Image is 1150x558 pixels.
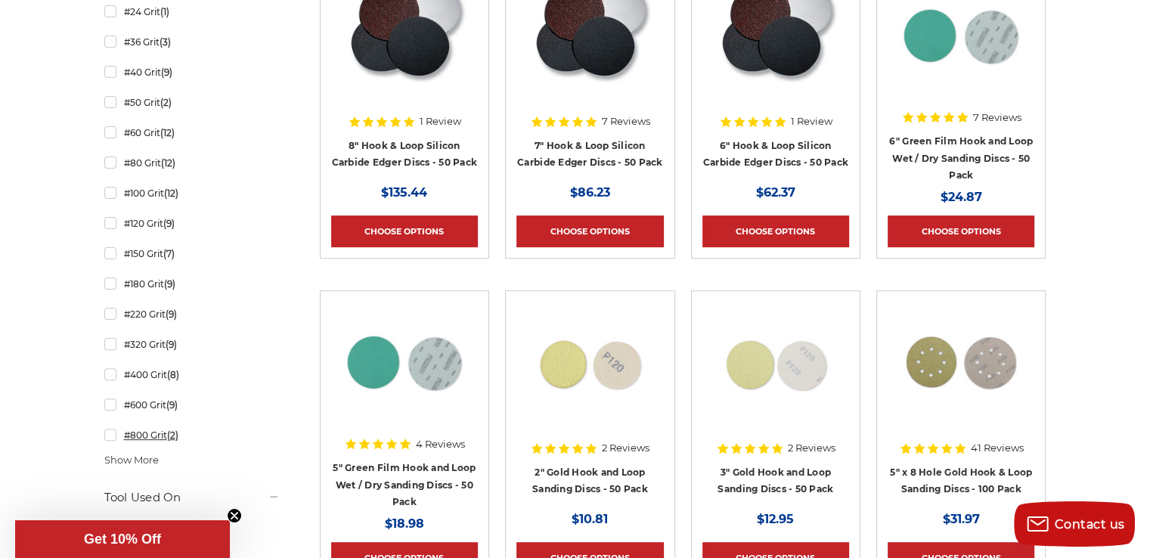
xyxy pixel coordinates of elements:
a: 7" Hook & Loop Silicon Carbide Edger Discs - 50 Pack [517,140,662,169]
span: (12) [160,127,174,138]
a: #80 Grit [104,150,280,176]
span: $62.37 [756,185,795,200]
span: (9) [165,339,176,350]
a: #120 Grit [104,210,280,237]
a: 8" Hook & Loop Silicon Carbide Edger Discs - 50 Pack [332,140,477,169]
span: Get 10% Off [84,532,161,547]
span: (1) [160,6,169,17]
span: (8) [166,369,178,380]
a: #60 Grit [104,119,280,146]
span: (12) [163,188,178,199]
span: 1 Review [420,116,461,126]
a: Orbital Sander / DA [104,515,280,541]
a: 6" Hook & Loop Silicon Carbide Edger Discs - 50 Pack [703,140,848,169]
span: (9) [165,308,176,320]
a: 2 inch hook loop sanding discs gold [516,302,663,448]
span: (9) [166,399,177,411]
a: #100 Grit [104,180,280,206]
button: Close teaser [227,508,242,523]
a: #36 Grit [104,29,280,55]
span: $10.81 [572,512,608,526]
a: Side-by-side 5-inch green film hook and loop sanding disc p60 grit and loop back [331,302,478,448]
a: #150 Grit [104,240,280,267]
span: (7) [163,248,174,259]
span: Show More [104,453,159,468]
a: #50 Grit [104,89,280,116]
span: $24.87 [941,190,982,204]
img: 3 inch gold hook and loop sanding discs [715,302,836,423]
a: #180 Grit [104,271,280,297]
span: $18.98 [385,516,424,531]
span: $31.97 [943,512,980,526]
span: 4 Reviews [416,439,465,449]
span: (2) [166,429,178,441]
a: Choose Options [331,215,478,247]
a: #600 Grit [104,392,280,418]
span: 41 Reviews [971,443,1024,453]
img: Side-by-side 5-inch green film hook and loop sanding disc p60 grit and loop back [344,302,465,423]
div: Get 10% OffClose teaser [15,520,230,558]
span: (3) [159,36,170,48]
a: 2" Gold Hook and Loop Sanding Discs - 50 Pack [532,467,648,495]
span: (9) [160,67,172,78]
a: 5" x 8 Hole Gold Hook & Loop Sanding Discs - 100 Pack [890,467,1032,495]
a: #400 Grit [104,361,280,388]
span: 2 Reviews [602,443,649,453]
button: Contact us [1014,501,1135,547]
a: 6" Green Film Hook and Loop Wet / Dry Sanding Discs - 50 Pack [889,135,1033,181]
span: Contact us [1055,517,1125,532]
span: $86.23 [570,185,610,200]
a: Choose Options [888,215,1034,247]
span: (12) [160,157,175,169]
span: 1 Review [791,116,832,126]
img: 2 inch hook loop sanding discs gold [529,302,650,423]
a: #220 Grit [104,301,280,327]
a: 3" Gold Hook and Loop Sanding Discs - 50 Pack [718,467,833,495]
span: (9) [163,218,174,229]
h5: Tool Used On [104,488,280,507]
a: #320 Grit [104,331,280,358]
span: 2 Reviews [788,443,835,453]
span: (9) [163,278,175,290]
a: #800 Grit [104,422,280,448]
span: 7 Reviews [602,116,650,126]
span: 7 Reviews [973,113,1021,122]
span: $12.95 [757,512,794,526]
span: (2) [160,97,171,108]
a: 5 inch 8 hole gold velcro disc stack [888,302,1034,448]
a: Choose Options [702,215,849,247]
a: Choose Options [516,215,663,247]
a: 5" Green Film Hook and Loop Wet / Dry Sanding Discs - 50 Pack [333,462,476,507]
a: 3 inch gold hook and loop sanding discs [702,302,849,448]
img: 5 inch 8 hole gold velcro disc stack [900,302,1021,423]
span: $135.44 [381,185,427,200]
a: #40 Grit [104,59,280,85]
